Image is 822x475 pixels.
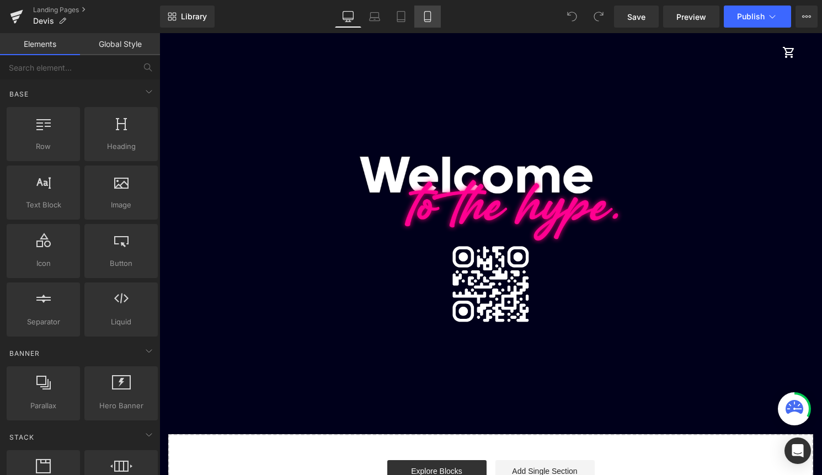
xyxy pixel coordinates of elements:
span: Save [627,11,645,23]
span: Liquid [88,316,154,328]
span: Parallax [10,400,77,412]
span: Text Block [10,199,77,211]
img: tab_domain_overview_orange.svg [46,64,55,73]
span: Icon [10,258,77,269]
img: website_grey.svg [18,29,26,38]
span: Separator [10,316,77,328]
span: Row [10,141,77,152]
div: Domaine: [DOMAIN_NAME] [29,29,125,38]
span: Library [181,12,207,22]
a: Global Style [80,33,160,55]
span: Preview [676,11,706,23]
a: Mobile [414,6,441,28]
span: Banner [8,348,41,359]
button: Undo [561,6,583,28]
button: Publish [724,6,791,28]
button: More [796,6,818,28]
a: Panier [618,8,640,30]
a: Landing Pages [33,6,160,14]
div: Domaine [58,65,85,72]
span: Hero Banner [88,400,154,412]
div: Mots-clés [139,65,167,72]
span: Image [88,199,154,211]
span: Publish [737,12,765,21]
span: Stack [8,432,35,442]
img: tab_keywords_by_traffic_grey.svg [127,64,136,73]
a: Laptop [361,6,388,28]
a: Tablet [388,6,414,28]
a: Preview [663,6,719,28]
span: Base [8,89,30,99]
img: logo_orange.svg [18,18,26,26]
div: Open Intercom Messenger [784,437,811,464]
span: Heading [88,141,154,152]
button: Redo [588,6,610,28]
a: Add Single Section [336,427,435,449]
span: Devis [33,17,54,25]
span: Button [88,258,154,269]
a: Explore Blocks [228,427,327,449]
span: shopping_cart [623,13,636,26]
a: New Library [160,6,215,28]
a: Desktop [335,6,361,28]
div: v 4.0.25 [31,18,54,26]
